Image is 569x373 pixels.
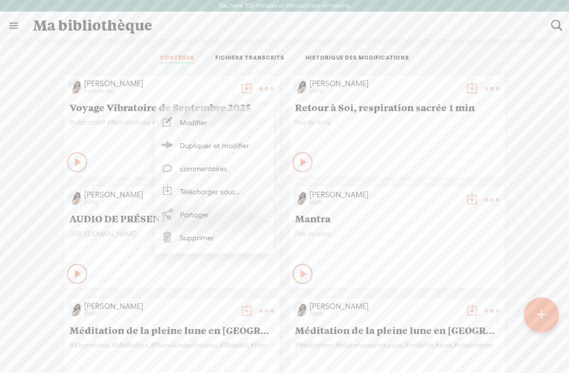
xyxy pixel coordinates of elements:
a: Partager [160,203,269,226]
img: http%3A%2F%2Fres.cloudinary.com%2Ftrebble-fm%2Fimage%2Fupload%2Fv1727830735%2Fcom.trebble.trebble... [67,301,82,316]
div: #vibration9 #Numérologie #La Maison Intérieure #Guidance [70,118,274,148]
span: Méditation de la pleine lune en [GEOGRAPHIC_DATA] [295,324,499,336]
div: #Abondance,#Méditation,#PleineluneenTaureau,#Stabilité,#Paix [70,341,274,371]
img: http%3A%2F%2Fres.cloudinary.com%2Ftrebble-fm%2Fimage%2Fupload%2Fv1727830735%2Fcom.trebble.trebble... [67,79,82,94]
a: HISTORIQUE DES MODIFICATIONS [306,54,409,63]
div: [PERSON_NAME] [84,79,234,89]
div: [PERSON_NAME] [310,301,460,311]
div: [DATE] [310,311,460,317]
div: [PERSON_NAME] [310,79,460,89]
span: Méditation de la pleine lune en [GEOGRAPHIC_DATA] [70,324,274,336]
a: CONTENUS [160,54,194,63]
span: Pas de note [295,118,499,127]
span: Retour à Soi, respiration sacrée 1 min [295,101,499,113]
div: [PERSON_NAME] [84,301,234,311]
div: Ma bibliothèque [26,13,544,39]
img: http%3A%2F%2Fres.cloudinary.com%2Ftrebble-fm%2Fimage%2Fupload%2Fv1727830735%2Fcom.trebble.trebble... [293,190,308,205]
a: Dupliquer et modifier [160,134,269,157]
a: FICHIERS TRANSCRITS [215,54,284,63]
span: AUDIO DE PRÉSENTATION DE MA CHAÎNE WHATSAPP [70,212,274,224]
a: Modifier [160,111,269,134]
a: Télécharger sous... [160,180,269,203]
img: http%3A%2F%2Fres.cloudinary.com%2Ftrebble-fm%2Fimage%2Fupload%2Fv1727830735%2Fcom.trebble.trebble... [67,190,82,205]
a: Supprimer [160,226,269,249]
a: commentaires [160,157,269,180]
img: http%3A%2F%2Fres.cloudinary.com%2Ftrebble-fm%2Fimage%2Fupload%2Fv1727830735%2Fcom.trebble.trebble... [293,79,308,94]
div: [PERSON_NAME] [84,190,234,200]
div: [PERSON_NAME] [310,190,460,200]
div: 6 minutes ago [84,88,234,94]
label: You have 105 minutes of transcription remaining. [218,2,351,10]
span: Mantra [295,212,499,224]
div: [DATE] [84,200,234,206]
div: [DATE] [84,311,234,317]
div: #Méditation. #pleineluneentaureau,#stabilité,#paix,#abondance [295,341,499,371]
img: http%3A%2F%2Fres.cloudinary.com%2Ftrebble-fm%2Fimage%2Fupload%2Fv1727830735%2Fcom.trebble.trebble... [293,301,308,316]
div: [DATE] [310,88,460,94]
span: Voyage Vibratoire de Septembre 2025 [70,101,274,113]
div: [DATE] [310,200,460,206]
span: Pas de note [295,230,499,238]
div: [URL][DOMAIN_NAME] [70,230,274,260]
